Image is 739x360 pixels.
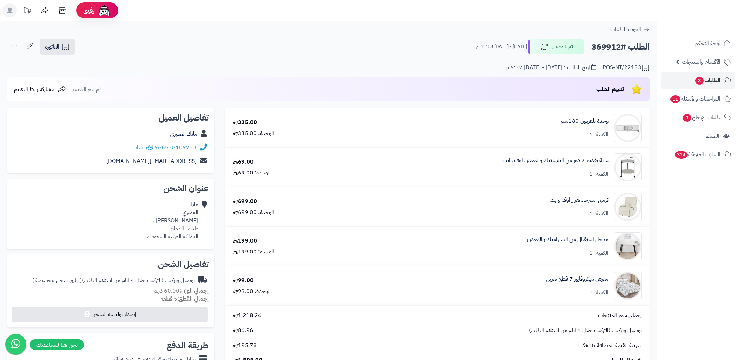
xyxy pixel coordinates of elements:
[706,131,719,141] span: العملاء
[233,129,274,137] div: الوحدة: 335.00
[12,307,208,322] button: إصدار بوليصة الشحن
[233,208,274,216] div: الوحدة: 699.00
[502,157,609,165] a: عربة تقديم 2 دور من البلاستيك والمعدن اوف وايت
[546,275,609,283] a: مفرش ميكروفايبر 7 قطع نفرين
[550,196,609,204] a: كرسي استرخاء هزاز اوف وايت
[674,150,720,159] span: السلات المتروكة
[147,201,198,240] div: ملاك العميري [PERSON_NAME] ، طيبه ، الدمام المملكة العربية السعودية
[233,197,257,206] div: 699.00
[233,311,262,319] span: 1,218.26
[614,272,641,300] img: 1752907301-1-90x90.jpg
[661,109,735,126] a: طلبات الإرجاع1
[13,260,209,268] h2: تفاصيل الشحن
[589,249,609,257] div: الكمية: 1
[233,326,253,334] span: 86.96
[561,117,609,125] a: وحدة تلفزيون 180سم
[591,40,650,54] h2: الطلب #369912
[161,295,209,303] small: 5 قطعة
[97,3,111,17] img: ai-face.png
[670,94,720,104] span: المراجعات والأسئلة
[614,193,641,221] img: 1737964704-110102050045-90x90.jpg
[133,143,153,152] a: واتساب
[528,39,584,54] button: تم التوصيل
[179,287,209,295] strong: إجمالي الوزن:
[682,57,720,67] span: الأقسام والمنتجات
[474,43,527,50] small: [DATE] - [DATE] 11:08 ص
[675,151,688,159] span: 324
[154,287,209,295] small: 60.00 كجم
[610,25,641,34] span: العودة للطلبات
[233,276,254,285] div: 99.00
[529,326,642,334] span: توصيل وتركيب (التركيب خلال 4 ايام من استلام الطلب)
[661,128,735,144] a: العملاء
[233,248,274,256] div: الوحدة: 199.00
[506,64,596,72] div: تاريخ الطلب : [DATE] - [DATE] 6:32 م
[661,35,735,52] a: لوحة التحكم
[233,287,271,295] div: الوحدة: 99.00
[695,75,720,85] span: الطلبات
[589,289,609,297] div: الكمية: 1
[14,85,54,93] span: مشاركة رابط التقييم
[589,210,609,218] div: الكمية: 1
[106,157,197,165] a: [EMAIL_ADDRESS][DOMAIN_NAME]
[614,153,641,181] img: 1729603179-110108010198-90x90.jpg
[695,38,720,48] span: لوحة التحكم
[13,114,209,122] h2: تفاصيل العميل
[610,25,650,34] a: العودة للطلبات
[695,77,704,85] span: 3
[170,130,197,138] a: ملاك العميري
[19,3,36,19] a: تحديثات المنصة
[45,43,59,51] span: الفاتورة
[598,311,642,319] span: إجمالي سعر المنتجات
[596,85,624,93] span: تقييم الطلب
[691,20,732,34] img: logo-2.png
[13,184,209,193] h2: عنوان الشحن
[32,276,195,285] div: توصيل وتركيب (التركيب خلال 4 ايام من استلام الطلب)
[527,236,609,244] a: مدخل استقبال من السيراميك والمعدن
[603,64,650,72] div: POS-NT/22133
[177,295,209,303] strong: إجمالي القطع:
[40,39,75,55] a: الفاتورة
[233,118,257,127] div: 335.00
[83,6,94,15] span: رفيق
[682,113,720,122] span: طلبات الإرجاع
[670,95,680,103] span: 11
[233,341,257,350] span: 195.78
[233,237,257,245] div: 199.00
[155,143,197,152] a: 966538109733
[14,85,66,93] a: مشاركة رابط التقييم
[589,170,609,178] div: الكمية: 1
[683,114,691,122] span: 1
[166,341,209,350] h2: طريقة الدفع
[233,169,271,177] div: الوحدة: 69.00
[233,158,254,166] div: 69.00
[661,146,735,163] a: السلات المتروكة324
[614,232,641,260] img: 1743836483-1-90x90.jpg
[72,85,101,93] span: لم يتم التقييم
[614,114,641,142] img: 1735738785-1734957663038-1687336488-110114010008-90x90.png
[661,91,735,107] a: المراجعات والأسئلة11
[583,341,642,350] span: ضريبة القيمة المضافة 15%
[32,276,82,285] span: ( طرق شحن مخصصة )
[589,131,609,139] div: الكمية: 1
[661,72,735,89] a: الطلبات3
